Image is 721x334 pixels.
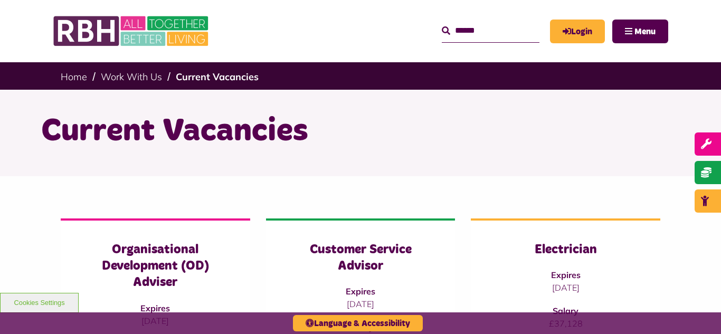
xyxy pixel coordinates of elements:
[673,287,721,334] iframe: Netcall Web Assistant for live chat
[41,111,680,152] h1: Current Vacancies
[82,242,229,291] h3: Organisational Development (OD) Adviser
[553,306,578,316] strong: Salary
[61,71,87,83] a: Home
[140,303,170,313] strong: Expires
[53,11,211,52] img: RBH
[176,71,259,83] a: Current Vacancies
[634,27,656,36] span: Menu
[287,298,434,310] p: [DATE]
[293,315,423,331] button: Language & Accessibility
[492,242,639,258] h3: Electrician
[442,20,539,42] input: Search
[492,281,639,294] p: [DATE]
[550,20,605,43] a: MyRBH
[551,270,581,280] strong: Expires
[346,286,375,297] strong: Expires
[612,20,668,43] button: Navigation
[287,242,434,274] h3: Customer Service Advisor
[101,71,162,83] a: Work With Us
